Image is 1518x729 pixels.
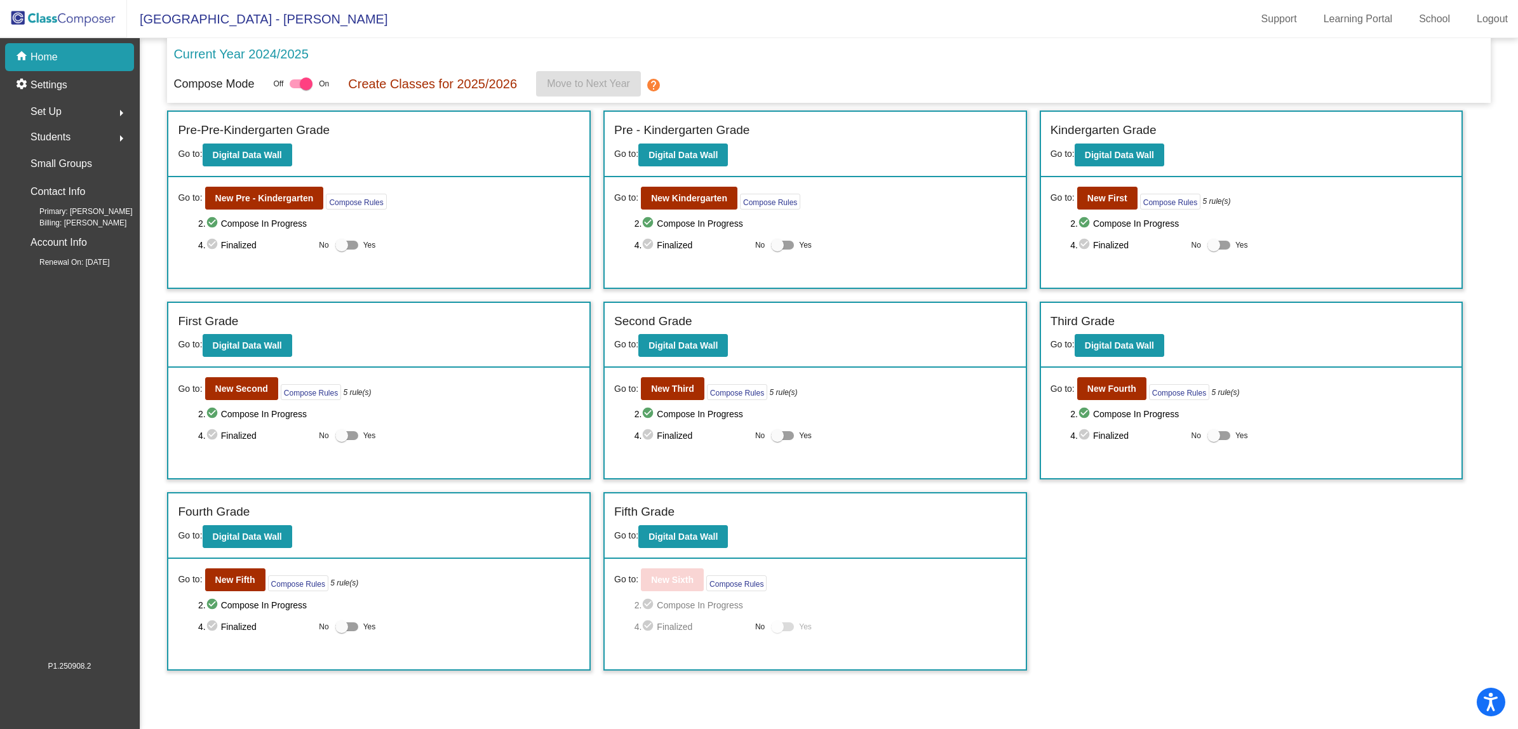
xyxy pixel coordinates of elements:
span: Go to: [1051,191,1075,204]
label: First Grade [178,312,238,331]
mat-icon: home [15,50,30,65]
button: Move to Next Year [536,71,641,97]
span: 2. Compose In Progress [198,406,580,422]
button: Compose Rules [1149,384,1209,400]
span: Yes [1235,428,1248,443]
label: Fifth Grade [614,503,675,521]
span: Go to: [178,149,202,159]
b: Digital Data Wall [648,532,718,542]
button: Digital Data Wall [638,334,728,357]
button: Compose Rules [707,384,767,400]
span: Yes [1235,237,1248,253]
span: 4. Finalized [1070,428,1185,443]
b: New Pre - Kindergarten [215,193,314,203]
mat-icon: check_circle [206,406,221,422]
span: 4. Finalized [635,428,749,443]
b: New Third [651,384,694,394]
b: New First [1087,193,1127,203]
mat-icon: check_circle [641,237,657,253]
mat-icon: check_circle [206,598,221,613]
mat-icon: check_circle [641,216,657,231]
p: Account Info [30,234,87,251]
label: Fourth Grade [178,503,250,521]
mat-icon: check_circle [1078,237,1093,253]
mat-icon: check_circle [206,428,221,443]
mat-icon: check_circle [206,619,221,634]
mat-icon: settings [15,77,30,93]
i: 5 rule(s) [1203,196,1231,207]
span: 4. Finalized [1070,237,1185,253]
span: 2. Compose In Progress [635,598,1016,613]
span: Go to: [1051,339,1075,349]
span: 4. Finalized [198,428,312,443]
span: [GEOGRAPHIC_DATA] - [PERSON_NAME] [127,9,387,29]
span: Set Up [30,103,62,121]
span: Yes [799,237,812,253]
button: Compose Rules [326,194,386,210]
p: Small Groups [30,155,92,173]
p: Settings [30,77,67,93]
span: No [755,621,765,632]
b: Digital Data Wall [213,150,282,160]
span: No [755,430,765,441]
mat-icon: arrow_right [114,131,129,146]
span: 4. Finalized [635,237,749,253]
a: School [1409,9,1460,29]
mat-icon: check_circle [641,428,657,443]
i: 5 rule(s) [344,387,372,398]
mat-icon: arrow_right [114,105,129,121]
b: New Second [215,384,268,394]
button: Digital Data Wall [638,144,728,166]
a: Support [1251,9,1307,29]
span: Yes [363,428,376,443]
mat-icon: check_circle [1078,216,1093,231]
mat-icon: check_circle [206,237,221,253]
b: Digital Data Wall [1085,150,1154,160]
label: Second Grade [614,312,692,331]
span: Off [273,78,283,90]
span: 2. Compose In Progress [635,406,1016,422]
button: New Pre - Kindergarten [205,187,324,210]
span: 4. Finalized [635,619,749,634]
span: Yes [363,619,376,634]
button: New Second [205,377,278,400]
span: Go to: [614,191,638,204]
button: Digital Data Wall [638,525,728,548]
mat-icon: check_circle [641,406,657,422]
b: New Sixth [651,575,694,585]
span: Yes [363,237,376,253]
button: New Fourth [1077,377,1146,400]
a: Logout [1467,9,1518,29]
b: New Fourth [1087,384,1136,394]
mat-icon: check_circle [1078,406,1093,422]
mat-icon: check_circle [641,598,657,613]
span: Go to: [1051,382,1075,396]
span: 2. Compose In Progress [1070,216,1452,231]
label: Pre-Pre-Kindergarten Grade [178,121,330,140]
i: 5 rule(s) [330,577,358,589]
b: Digital Data Wall [1085,340,1154,351]
button: New Third [641,377,704,400]
span: Go to: [614,149,638,159]
button: Compose Rules [1140,194,1200,210]
button: New Sixth [641,568,704,591]
span: No [1192,430,1201,441]
span: Go to: [178,573,202,586]
span: Go to: [178,339,202,349]
span: Billing: [PERSON_NAME] [19,217,126,229]
a: Learning Portal [1313,9,1403,29]
label: Kindergarten Grade [1051,121,1157,140]
span: Yes [799,428,812,443]
span: 2. Compose In Progress [635,216,1016,231]
button: Digital Data Wall [203,525,292,548]
button: Compose Rules [268,575,328,591]
p: Contact Info [30,183,85,201]
span: No [319,239,328,251]
span: Go to: [614,339,638,349]
mat-icon: check_circle [641,619,657,634]
span: Go to: [1051,149,1075,159]
b: Digital Data Wall [648,150,718,160]
button: New First [1077,187,1138,210]
span: Move to Next Year [547,78,630,89]
button: Digital Data Wall [203,334,292,357]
